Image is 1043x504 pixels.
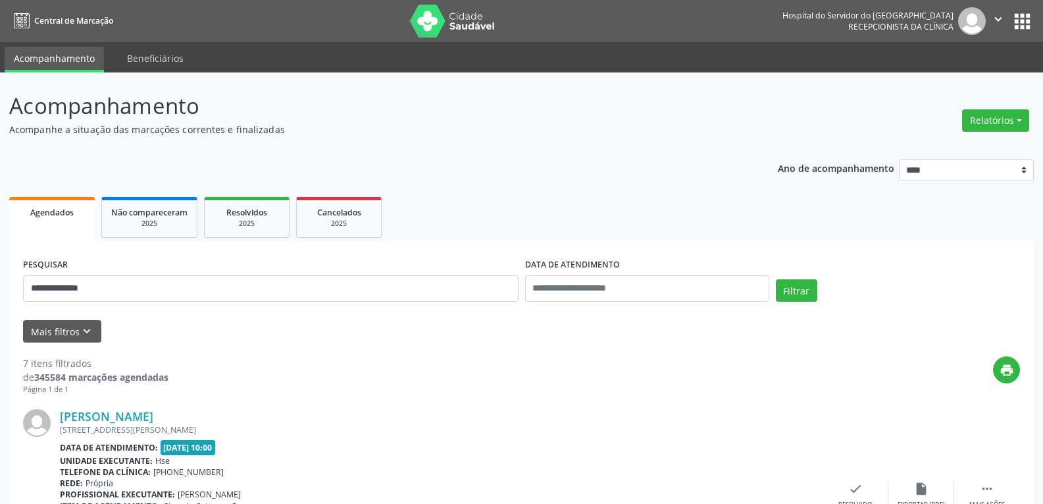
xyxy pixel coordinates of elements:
span: Não compareceram [111,207,188,218]
strong: 345584 marcações agendadas [34,371,168,383]
span: Recepcionista da clínica [848,21,954,32]
p: Acompanhamento [9,90,726,123]
i: keyboard_arrow_down [80,324,94,339]
div: 2025 [214,219,280,229]
div: de [23,370,168,384]
label: DATA DE ATENDIMENTO [525,255,620,275]
div: Página 1 de 1 [23,384,168,395]
a: Beneficiários [118,47,193,70]
div: Hospital do Servidor do [GEOGRAPHIC_DATA] [782,10,954,21]
a: Acompanhamento [5,47,104,72]
div: 2025 [306,219,372,229]
div: [STREET_ADDRESS][PERSON_NAME] [60,424,823,435]
i:  [991,12,1005,26]
button: Relatórios [962,109,1029,132]
a: Central de Marcação [9,10,113,32]
button: Mais filtroskeyboard_arrow_down [23,320,101,343]
b: Unidade executante: [60,455,153,466]
button: print [993,356,1020,383]
i: print [1000,363,1014,378]
b: Rede: [60,478,83,489]
button: Filtrar [776,279,817,302]
span: [PERSON_NAME] [178,489,241,500]
i:  [980,482,994,496]
span: Central de Marcação [34,15,113,26]
i: check [848,482,863,496]
span: Resolvidos [226,207,267,218]
img: img [23,409,51,437]
p: Acompanhe a situação das marcações correntes e finalizadas [9,123,726,136]
span: Agendados [30,207,74,218]
img: img [958,7,986,35]
label: PESQUISAR [23,255,68,275]
div: 2025 [111,219,188,229]
span: [PHONE_NUMBER] [153,466,224,478]
i: insert_drive_file [914,482,929,496]
p: Ano de acompanhamento [778,159,894,176]
b: Profissional executante: [60,489,175,500]
b: Telefone da clínica: [60,466,151,478]
span: Cancelados [317,207,361,218]
a: [PERSON_NAME] [60,409,153,424]
b: Data de atendimento: [60,442,158,453]
button:  [986,7,1011,35]
span: [DATE] 10:00 [161,440,216,455]
button: apps [1011,10,1034,33]
span: Hse [155,455,170,466]
span: Própria [86,478,113,489]
div: 7 itens filtrados [23,356,168,370]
